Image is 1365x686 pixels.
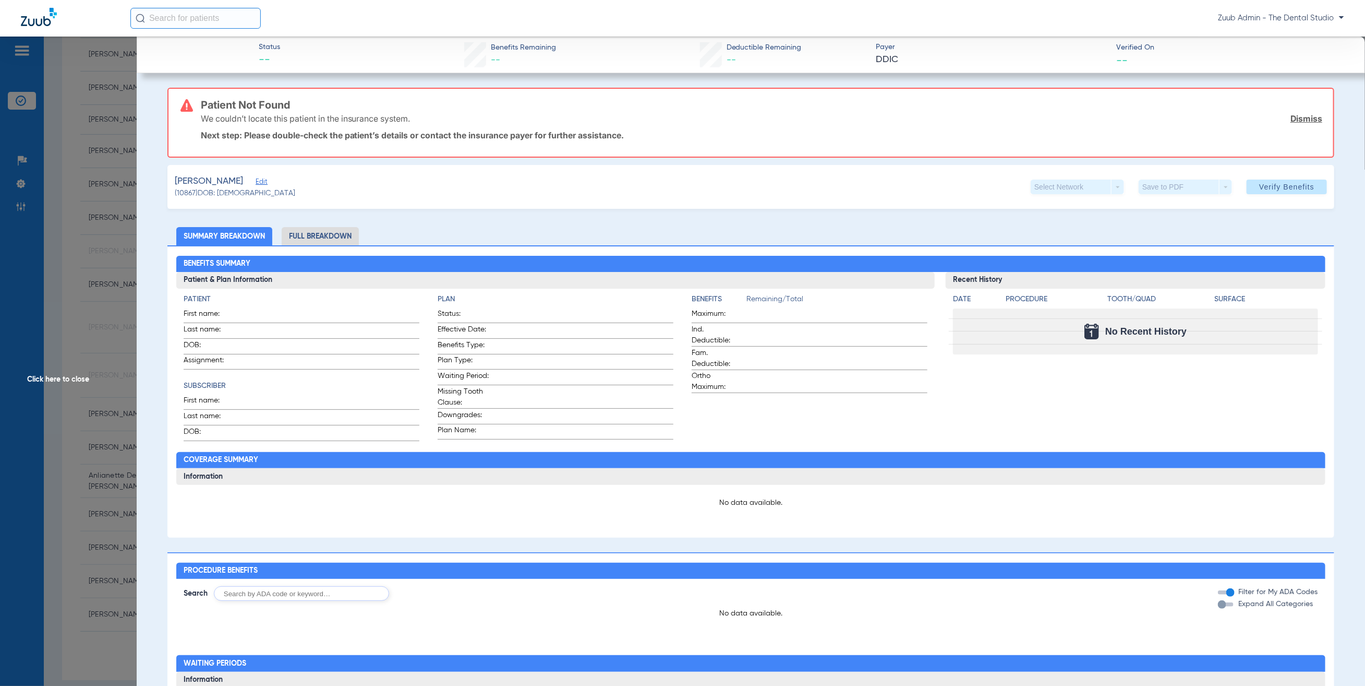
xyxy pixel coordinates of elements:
[136,14,145,23] img: Search Icon
[1313,636,1365,686] iframe: Chat Widget
[491,42,556,53] span: Benefits Remaining
[1006,294,1104,305] h4: Procedure
[1218,13,1344,23] span: Zuub Admin - The Dental Studio
[1116,54,1128,65] span: --
[438,386,489,408] span: Missing Tooth Clause:
[1105,326,1187,337] span: No Recent History
[692,371,743,393] span: Ortho Maximum:
[438,410,489,424] span: Downgrades:
[184,309,235,323] span: First name:
[876,42,1107,53] span: Payer
[201,113,410,124] p: We couldn’t locate this patient in the insurance system.
[727,55,736,65] span: --
[1239,600,1313,608] span: Expand All Categories
[175,175,243,188] span: [PERSON_NAME]
[727,42,802,53] span: Deductible Remaining
[180,99,193,112] img: error-icon
[953,294,997,305] h4: Date
[692,294,746,309] app-breakdown-title: Benefits
[282,227,359,245] li: Full Breakdown
[176,563,1325,579] h2: Procedure Benefits
[184,324,235,338] span: Last name:
[176,272,935,289] h3: Patient & Plan Information
[1247,180,1327,194] button: Verify Benefits
[130,8,261,29] input: Search for patients
[491,55,500,65] span: --
[176,256,1325,273] h2: Benefits Summary
[184,498,1318,508] p: No data available.
[1084,324,1099,339] img: Calendar
[184,340,235,354] span: DOB:
[438,425,489,439] span: Plan Name:
[176,655,1325,672] h2: Waiting Periods
[214,586,389,601] input: Search by ADA code or keyword…
[176,227,272,245] li: Summary Breakdown
[21,8,57,26] img: Zuub Logo
[1290,113,1322,124] a: Dismiss
[1215,294,1318,305] h4: Surface
[256,178,265,188] span: Edit
[184,588,208,599] span: Search
[1237,587,1318,598] label: Filter for My ADA Codes
[692,309,743,323] span: Maximum:
[1116,42,1348,53] span: Verified On
[184,395,235,409] span: First name:
[176,452,1325,469] h2: Coverage Summary
[201,100,1323,110] h3: Patient Not Found
[184,355,235,369] span: Assignment:
[692,294,746,305] h4: Benefits
[876,53,1107,66] span: DDIC
[438,309,489,323] span: Status:
[1006,294,1104,309] app-breakdown-title: Procedure
[953,294,997,309] app-breakdown-title: Date
[438,324,489,338] span: Effective Date:
[175,188,295,199] span: (10867) DOB: [DEMOGRAPHIC_DATA]
[184,294,419,305] h4: Patient
[184,427,235,441] span: DOB:
[438,294,673,305] h4: Plan
[1259,183,1314,191] span: Verify Benefits
[259,42,280,53] span: Status
[184,411,235,425] span: Last name:
[746,294,927,309] span: Remaining/Total
[201,130,1323,140] p: Next step: Please double-check the patient’s details or contact the insurance payer for further a...
[1107,294,1211,309] app-breakdown-title: Tooth/Quad
[438,371,489,385] span: Waiting Period:
[1107,294,1211,305] h4: Tooth/Quad
[184,381,419,392] h4: Subscriber
[692,348,743,370] span: Fam. Deductible:
[438,355,489,369] span: Plan Type:
[176,608,1325,619] p: No data available.
[259,53,280,68] span: --
[692,324,743,346] span: Ind. Deductible:
[176,468,1325,485] h3: Information
[1215,294,1318,309] app-breakdown-title: Surface
[946,272,1325,289] h3: Recent History
[438,340,489,354] span: Benefits Type:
